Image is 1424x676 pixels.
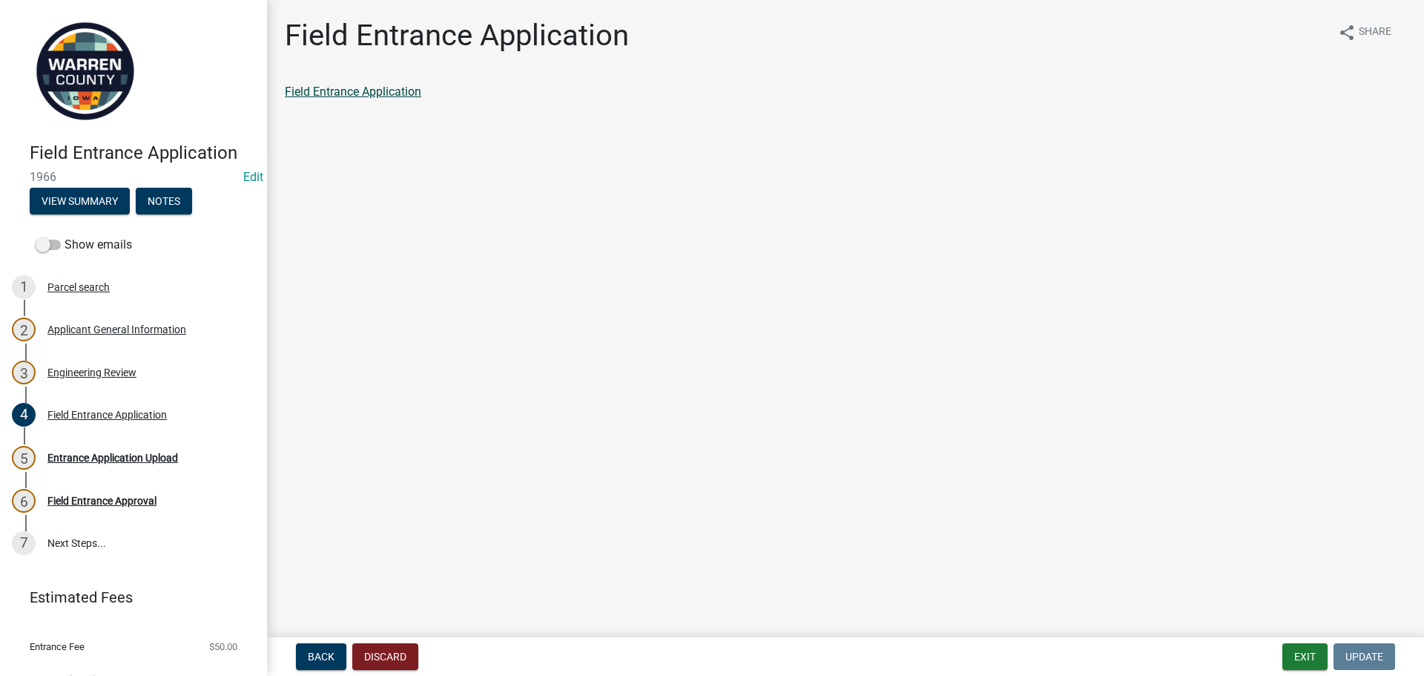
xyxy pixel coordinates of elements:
[352,643,418,670] button: Discard
[12,318,36,341] div: 2
[12,446,36,470] div: 5
[136,188,192,214] button: Notes
[36,236,132,254] label: Show emails
[47,410,167,420] div: Field Entrance Application
[12,489,36,513] div: 6
[12,361,36,384] div: 3
[47,367,136,378] div: Engineering Review
[1334,643,1395,670] button: Update
[285,85,421,99] a: Field Entrance Application
[47,496,156,506] div: Field Entrance Approval
[30,196,130,208] wm-modal-confirm: Summary
[12,531,36,555] div: 7
[285,18,629,53] h1: Field Entrance Application
[1345,651,1383,663] span: Update
[1338,24,1356,42] i: share
[209,642,237,652] span: $50.00
[1282,643,1328,670] button: Exit
[308,651,334,663] span: Back
[47,282,110,292] div: Parcel search
[1359,24,1391,42] span: Share
[1326,18,1403,47] button: shareShare
[12,583,243,612] a: Estimated Fees
[30,142,255,164] h4: Field Entrance Application
[136,196,192,208] wm-modal-confirm: Notes
[296,643,346,670] button: Back
[243,170,263,184] wm-modal-confirm: Edit Application Number
[30,642,85,652] span: Entrance Fee
[30,170,237,184] span: 1966
[47,453,178,463] div: Entrance Application Upload
[12,275,36,299] div: 1
[243,170,263,184] a: Edit
[47,324,186,335] div: Applicant General Information
[30,16,141,127] img: Warren County, Iowa
[30,188,130,214] button: View Summary
[12,403,36,427] div: 4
